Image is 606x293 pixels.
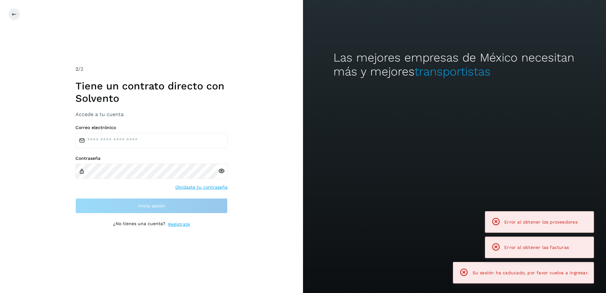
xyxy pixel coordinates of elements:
[504,219,577,225] span: Error al obtener los proveedores
[113,221,165,228] p: ¿No tienes una cuenta?
[75,65,228,73] div: /2
[75,156,228,161] label: Contraseña
[415,65,491,78] span: transportistas
[168,221,190,228] a: Regístrate
[75,66,78,72] span: 2
[75,111,228,117] h3: Accede a tu cuenta
[138,204,165,208] span: Inicia sesión
[75,80,228,104] h1: Tiene un contrato directo con Solvento
[473,270,589,275] span: Su sesión ha caducado, por favor vuelva a ingresar.
[75,198,228,213] button: Inicia sesión
[175,184,228,191] a: Olvidaste tu contraseña
[75,125,228,130] label: Correo electrónico
[504,245,569,250] span: Error al obtener las facturas
[333,51,576,79] h2: Las mejores empresas de México necesitan más y mejores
